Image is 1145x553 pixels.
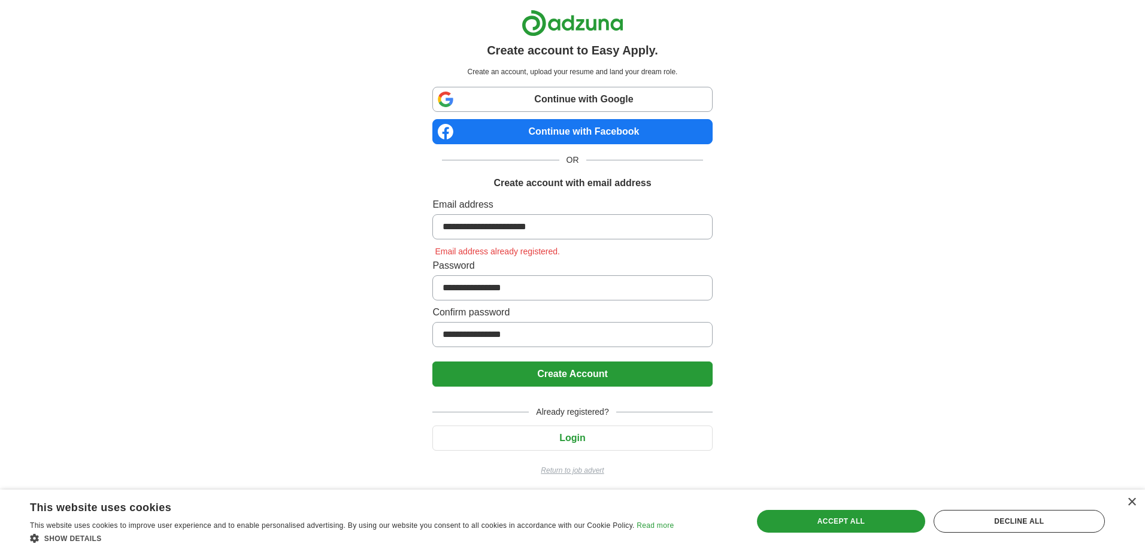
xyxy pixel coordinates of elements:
span: Already registered? [529,406,616,418]
label: Password [432,259,712,273]
button: Login [432,426,712,451]
span: This website uses cookies to improve user experience and to enable personalised advertising. By u... [30,521,635,530]
a: Read more, opens a new window [637,521,674,530]
h1: Create account to Easy Apply. [487,41,658,59]
div: Decline all [934,510,1105,533]
p: Create an account, upload your resume and land your dream role. [435,66,710,77]
span: OR [559,154,586,166]
label: Email address [432,197,712,212]
a: Login [432,433,712,443]
a: Return to job advert [432,465,712,476]
a: Continue with Facebook [432,119,712,144]
h1: Create account with email address [493,176,651,190]
a: Continue with Google [432,87,712,112]
label: Confirm password [432,305,712,320]
div: This website uses cookies [30,497,644,515]
button: Create Account [432,361,712,387]
span: Email address already registered. [432,247,562,256]
div: Show details [30,532,674,544]
div: Accept all [757,510,925,533]
span: Show details [44,534,102,543]
div: Close [1127,498,1136,507]
img: Adzuna logo [522,10,623,37]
